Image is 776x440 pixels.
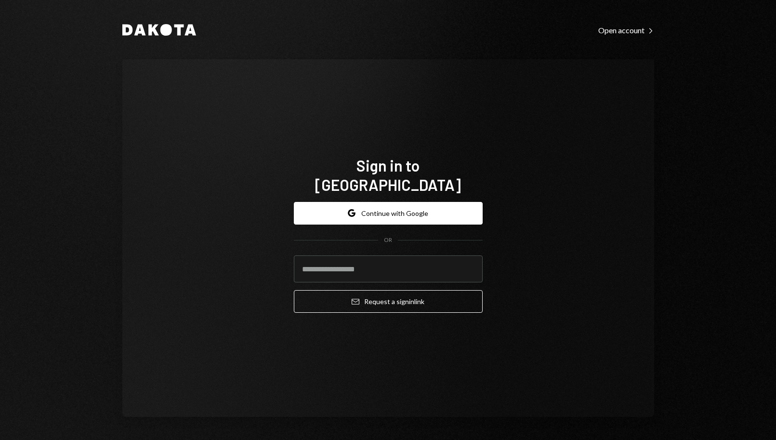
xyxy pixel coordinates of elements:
[294,290,483,313] button: Request a signinlink
[598,26,654,35] div: Open account
[294,156,483,194] h1: Sign in to [GEOGRAPHIC_DATA]
[384,236,392,244] div: OR
[294,202,483,225] button: Continue with Google
[598,25,654,35] a: Open account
